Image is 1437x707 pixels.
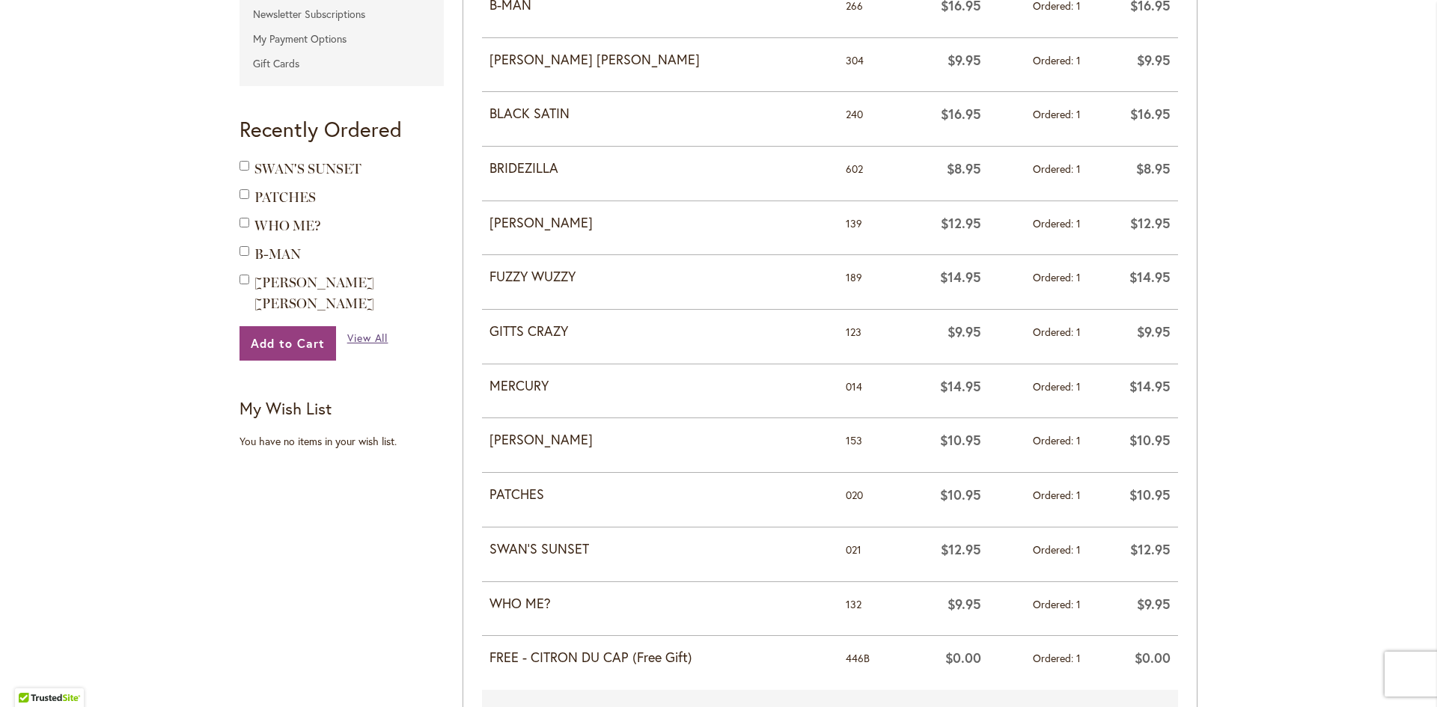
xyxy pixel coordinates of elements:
[1130,105,1171,123] span: $16.95
[1137,51,1171,69] span: $9.95
[1076,597,1081,611] span: 1
[948,322,981,340] span: $9.95
[489,213,831,233] strong: [PERSON_NAME]
[489,539,831,559] strong: SWAN'S SUNSET
[1076,162,1081,176] span: 1
[1033,488,1076,502] span: Ordered
[838,527,900,581] td: 021
[940,377,981,395] span: $14.95
[941,540,981,558] span: $12.95
[1076,651,1081,665] span: 1
[1033,379,1076,394] span: Ordered
[239,28,444,50] a: My Payment Options
[1137,322,1171,340] span: $9.95
[1130,540,1171,558] span: $12.95
[1033,162,1076,176] span: Ordered
[941,214,981,232] span: $12.95
[1129,268,1171,286] span: $14.95
[1076,216,1081,230] span: 1
[1076,379,1081,394] span: 1
[489,104,831,123] strong: BLACK SATIN
[1076,488,1081,502] span: 1
[1135,649,1171,667] span: $0.00
[239,115,402,143] strong: Recently Ordered
[251,335,325,351] span: Add to Cart
[838,364,900,418] td: 014
[838,146,900,201] td: 602
[489,159,831,178] strong: BRIDEZILLA
[1033,325,1076,339] span: Ordered
[1076,270,1081,284] span: 1
[1033,53,1076,67] span: Ordered
[489,322,831,341] strong: GITTS CRAZY
[945,649,981,667] span: $0.00
[1129,431,1171,449] span: $10.95
[940,431,981,449] span: $10.95
[254,161,361,177] a: SWAN'S SUNSET
[838,418,900,473] td: 153
[239,397,332,419] strong: My Wish List
[254,189,316,206] a: PATCHES
[941,105,981,123] span: $16.95
[1137,595,1171,613] span: $9.95
[1129,377,1171,395] span: $14.95
[347,331,388,345] span: View All
[940,268,981,286] span: $14.95
[239,52,444,75] a: Gift Cards
[489,485,831,504] strong: PATCHES
[947,159,981,177] span: $8.95
[489,430,831,450] strong: [PERSON_NAME]
[239,326,336,361] button: Add to Cart
[489,267,831,287] strong: FUZZY WUZZY
[1033,270,1076,284] span: Ordered
[838,636,900,690] td: 446B
[948,51,981,69] span: $9.95
[838,201,900,255] td: 139
[1129,486,1171,504] span: $10.95
[239,434,453,449] div: You have no items in your wish list.
[11,654,53,696] iframe: Launch Accessibility Center
[838,473,900,527] td: 020
[1033,433,1076,447] span: Ordered
[489,376,831,396] strong: MERCURY
[1076,433,1081,447] span: 1
[1033,107,1076,121] span: Ordered
[254,218,321,234] a: WHO ME?
[489,594,831,613] strong: WHO ME?
[1033,651,1076,665] span: Ordered
[940,486,981,504] span: $10.95
[254,246,301,263] a: B-MAN
[1136,159,1171,177] span: $8.95
[347,331,388,346] a: View All
[838,92,900,147] td: 240
[1076,53,1081,67] span: 1
[1033,216,1076,230] span: Ordered
[1076,107,1081,121] span: 1
[838,310,900,364] td: 123
[1033,597,1076,611] span: Ordered
[1076,542,1081,557] span: 1
[1033,542,1076,557] span: Ordered
[1130,214,1171,232] span: $12.95
[254,275,374,312] a: [PERSON_NAME] [PERSON_NAME]
[1076,325,1081,339] span: 1
[838,581,900,636] td: 132
[948,595,981,613] span: $9.95
[838,37,900,92] td: 304
[838,255,900,310] td: 189
[489,648,831,667] strong: FREE - CITRON DU CAP (Free Gift)
[489,50,831,70] strong: [PERSON_NAME] [PERSON_NAME]
[239,3,444,25] a: Newsletter Subscriptions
